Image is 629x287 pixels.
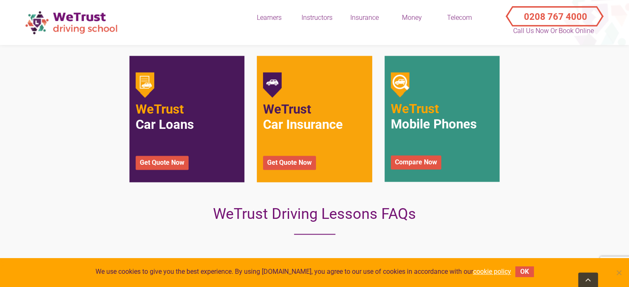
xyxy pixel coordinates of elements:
[21,7,124,38] img: wetrust-ds-logo.png
[263,102,366,147] h2: Car Insurance
[129,203,500,235] h2: WeTrust Driving Lessons FAQs
[512,26,595,36] p: Call Us Now or Book Online
[249,13,290,22] div: Learners
[96,267,511,276] span: We use cookies to give you the best experience. By using [DOMAIN_NAME], you agree to our use of c...
[473,268,511,275] a: cookie policy
[263,72,282,97] img: car_ins.png
[136,102,238,147] h2: Car Loans
[263,102,311,117] span: WeTrust
[136,156,189,170] a: Get Quote Now
[391,155,441,169] a: Compare Now
[499,4,608,21] a: Call Us Now or Book Online 0208 767 4000
[296,13,337,22] div: Instructors
[263,156,316,170] a: Get Quote Now
[391,13,433,22] div: Money
[136,102,184,117] span: WeTrust
[391,101,493,147] h2: Mobile Phones
[391,72,409,97] img: car_leas.png
[391,101,439,116] span: WeTrust
[615,268,623,277] span: No
[344,13,385,22] div: Insurance
[439,13,480,22] div: Telecom
[509,4,598,21] button: Call Us Now or Book Online
[515,266,534,277] button: OK
[136,72,154,97] img: car_hire.png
